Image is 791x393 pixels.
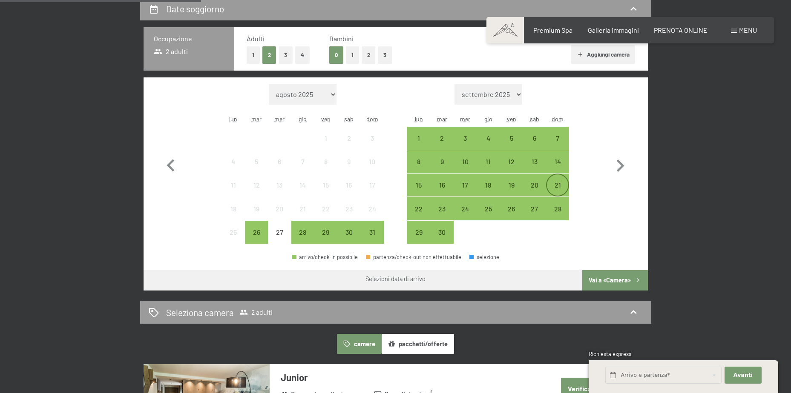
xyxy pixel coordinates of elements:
[523,174,546,196] div: arrivo/check-in possibile
[431,174,454,196] div: arrivo/check-in possibile
[454,158,476,179] div: 10
[407,174,430,196] div: arrivo/check-in possibile
[246,158,267,179] div: 5
[523,174,546,196] div: Sat Sep 20 2025
[360,150,383,173] div: arrivo/check-in non effettuabile
[407,221,430,244] div: arrivo/check-in possibile
[407,174,430,196] div: Mon Sep 15 2025
[431,229,453,250] div: 30
[166,306,234,319] h2: Seleziona camera
[337,197,360,220] div: Sat Aug 23 2025
[315,229,337,250] div: 29
[500,127,523,150] div: arrivo/check-in possibile
[246,205,267,227] div: 19
[407,197,430,220] div: Mon Sep 22 2025
[247,46,260,64] button: 1
[500,174,523,196] div: arrivo/check-in possibile
[378,46,392,64] button: 3
[245,174,268,196] div: Tue Aug 12 2025
[654,26,708,34] a: PRENOTA ONLINE
[337,197,360,220] div: arrivo/check-in non effettuabile
[530,115,539,122] abbr: sabato
[291,221,314,244] div: arrivo/check-in possibile
[523,127,546,150] div: Sat Sep 06 2025
[500,174,523,196] div: Fri Sep 19 2025
[245,197,268,220] div: Tue Aug 19 2025
[431,197,454,220] div: arrivo/check-in possibile
[431,127,454,150] div: arrivo/check-in possibile
[315,205,337,227] div: 22
[360,174,383,196] div: Sun Aug 17 2025
[361,135,383,156] div: 3
[299,115,307,122] abbr: giovedì
[246,229,267,250] div: 26
[523,197,546,220] div: Sat Sep 27 2025
[361,229,383,250] div: 31
[223,229,244,250] div: 25
[222,221,245,244] div: Mon Aug 25 2025
[239,308,273,316] span: 2 adulti
[245,221,268,244] div: Tue Aug 26 2025
[523,127,546,150] div: arrivo/check-in possibile
[292,158,314,179] div: 7
[154,34,224,43] h3: Occupazione
[329,34,354,43] span: Bambini
[269,229,290,250] div: 27
[500,197,523,220] div: Fri Sep 26 2025
[360,221,383,244] div: Sun Aug 31 2025
[460,115,470,122] abbr: mercoledì
[365,275,426,283] div: Selezioni data di arrivo
[524,205,545,227] div: 27
[360,197,383,220] div: arrivo/check-in non effettuabile
[382,334,454,353] button: pacchetti/offerte
[337,174,360,196] div: Sat Aug 16 2025
[546,150,569,173] div: Sun Sep 14 2025
[315,135,337,156] div: 1
[477,182,499,203] div: 18
[245,150,268,173] div: Tue Aug 05 2025
[321,115,331,122] abbr: venerdì
[431,174,454,196] div: Tue Sep 16 2025
[454,197,477,220] div: Wed Sep 24 2025
[360,127,383,150] div: arrivo/check-in non effettuabile
[524,158,545,179] div: 13
[454,127,477,150] div: Wed Sep 03 2025
[477,127,500,150] div: Thu Sep 04 2025
[268,197,291,220] div: Wed Aug 20 2025
[314,127,337,150] div: Fri Aug 01 2025
[546,197,569,220] div: arrivo/check-in possibile
[223,158,244,179] div: 4
[608,84,633,244] button: Mese successivo
[337,150,360,173] div: Sat Aug 09 2025
[408,158,429,179] div: 8
[524,135,545,156] div: 6
[361,182,383,203] div: 17
[292,229,314,250] div: 28
[360,150,383,173] div: Sun Aug 10 2025
[222,197,245,220] div: Mon Aug 18 2025
[431,150,454,173] div: Tue Sep 09 2025
[291,197,314,220] div: arrivo/check-in non effettuabile
[523,150,546,173] div: Sat Sep 13 2025
[407,127,430,150] div: Mon Sep 01 2025
[454,150,477,173] div: Wed Sep 10 2025
[291,150,314,173] div: arrivo/check-in non effettuabile
[222,221,245,244] div: arrivo/check-in non effettuabile
[477,127,500,150] div: arrivo/check-in possibile
[454,127,477,150] div: arrivo/check-in possibile
[292,254,358,260] div: arrivo/check-in possibile
[407,197,430,220] div: arrivo/check-in possibile
[431,197,454,220] div: Tue Sep 23 2025
[337,127,360,150] div: Sat Aug 02 2025
[477,197,500,220] div: arrivo/check-in possibile
[589,350,631,357] span: Richiesta express
[295,46,310,64] button: 4
[291,174,314,196] div: arrivo/check-in non effettuabile
[477,158,499,179] div: 11
[454,182,476,203] div: 17
[281,371,534,384] h3: Junior
[291,150,314,173] div: Thu Aug 07 2025
[588,26,639,34] span: Galleria immagini
[431,182,453,203] div: 16
[362,46,376,64] button: 2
